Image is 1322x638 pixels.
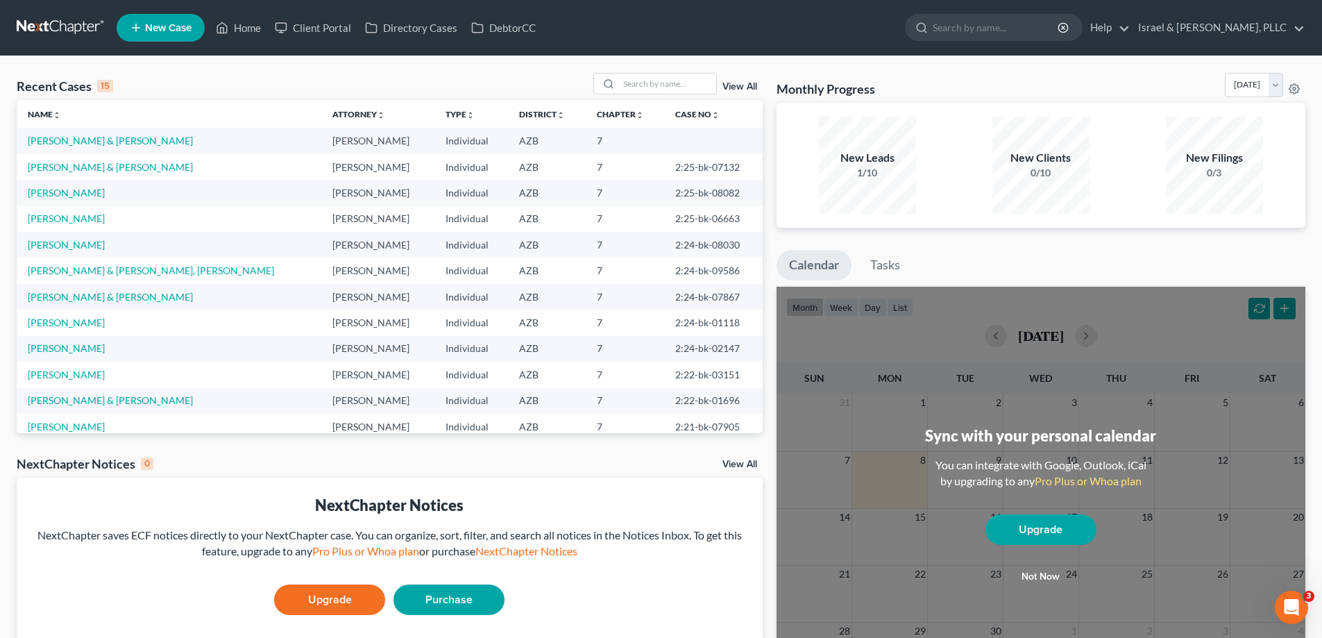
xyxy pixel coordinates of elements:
[434,154,509,180] td: Individual
[675,109,720,119] a: Case Nounfold_more
[664,232,763,258] td: 2:24-bk-08030
[664,310,763,335] td: 2:24-bk-01118
[930,457,1152,489] div: You can integrate with Google, Outlook, iCal by upgrading to any
[358,15,464,40] a: Directory Cases
[1083,15,1130,40] a: Help
[1275,591,1308,624] iframe: Intercom live chat
[321,362,434,387] td: [PERSON_NAME]
[519,109,565,119] a: Districtunfold_more
[586,336,665,362] td: 7
[992,150,1090,166] div: New Clients
[53,111,61,119] i: unfold_more
[274,585,385,615] a: Upgrade
[1035,474,1142,487] a: Pro Plus or Whoa plan
[711,111,720,119] i: unfold_more
[209,15,268,40] a: Home
[586,258,665,283] td: 7
[28,421,105,433] a: [PERSON_NAME]
[597,109,644,119] a: Chapterunfold_more
[508,206,585,232] td: AZB
[508,362,585,387] td: AZB
[321,232,434,258] td: [PERSON_NAME]
[145,23,192,33] span: New Case
[508,414,585,439] td: AZB
[664,388,763,414] td: 2:22-bk-01696
[464,15,543,40] a: DebtorCC
[141,457,153,470] div: 0
[321,128,434,153] td: [PERSON_NAME]
[508,336,585,362] td: AZB
[664,284,763,310] td: 2:24-bk-07867
[664,206,763,232] td: 2:25-bk-06663
[377,111,385,119] i: unfold_more
[321,388,434,414] td: [PERSON_NAME]
[434,310,509,335] td: Individual
[28,528,752,560] div: NextChapter saves ECF notices directly to your NextChapter case. You can organize, sort, filter, ...
[28,187,105,199] a: [PERSON_NAME]
[1166,150,1263,166] div: New Filings
[664,414,763,439] td: 2:21-bk-07905
[321,414,434,439] td: [PERSON_NAME]
[586,180,665,205] td: 7
[619,74,716,94] input: Search by name...
[446,109,475,119] a: Typeunfold_more
[321,180,434,205] td: [PERSON_NAME]
[777,250,851,280] a: Calendar
[722,82,757,92] a: View All
[28,109,61,119] a: Nameunfold_more
[28,494,752,516] div: NextChapter Notices
[28,265,274,276] a: [PERSON_NAME] & [PERSON_NAME], [PERSON_NAME]
[321,284,434,310] td: [PERSON_NAME]
[321,154,434,180] td: [PERSON_NAME]
[475,544,577,557] a: NextChapter Notices
[819,150,916,166] div: New Leads
[664,362,763,387] td: 2:22-bk-03151
[434,128,509,153] td: Individual
[332,109,385,119] a: Attorneyunfold_more
[586,388,665,414] td: 7
[434,284,509,310] td: Individual
[508,128,585,153] td: AZB
[28,135,193,146] a: [PERSON_NAME] & [PERSON_NAME]
[664,336,763,362] td: 2:24-bk-02147
[321,336,434,362] td: [PERSON_NAME]
[664,154,763,180] td: 2:25-bk-07132
[586,232,665,258] td: 7
[17,455,153,472] div: NextChapter Notices
[586,206,665,232] td: 7
[586,414,665,439] td: 7
[858,250,913,280] a: Tasks
[434,388,509,414] td: Individual
[508,180,585,205] td: AZB
[933,15,1060,40] input: Search by name...
[508,258,585,283] td: AZB
[321,258,434,283] td: [PERSON_NAME]
[508,232,585,258] td: AZB
[586,362,665,387] td: 7
[925,425,1156,446] div: Sync with your personal calendar
[557,111,565,119] i: unfold_more
[586,284,665,310] td: 7
[321,310,434,335] td: [PERSON_NAME]
[434,232,509,258] td: Individual
[508,310,585,335] td: AZB
[992,166,1090,180] div: 0/10
[434,414,509,439] td: Individual
[434,206,509,232] td: Individual
[985,563,1096,591] button: Not now
[17,78,113,94] div: Recent Cases
[28,291,193,303] a: [PERSON_NAME] & [PERSON_NAME]
[1166,166,1263,180] div: 0/3
[508,388,585,414] td: AZB
[664,258,763,283] td: 2:24-bk-09586
[321,206,434,232] td: [PERSON_NAME]
[586,128,665,153] td: 7
[1303,591,1314,602] span: 3
[28,394,193,406] a: [PERSON_NAME] & [PERSON_NAME]
[434,180,509,205] td: Individual
[28,212,105,224] a: [PERSON_NAME]
[508,284,585,310] td: AZB
[466,111,475,119] i: unfold_more
[434,258,509,283] td: Individual
[1131,15,1305,40] a: Israel & [PERSON_NAME], PLLC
